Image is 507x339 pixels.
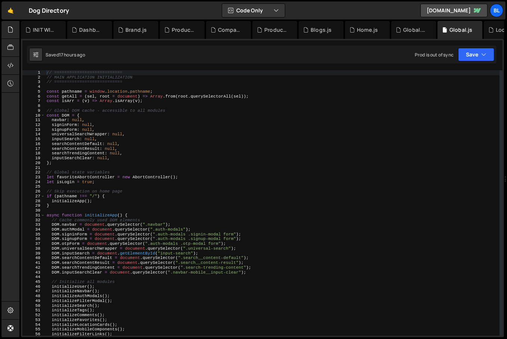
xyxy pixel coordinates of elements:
div: 32 [22,218,45,223]
div: 26 [22,189,45,194]
div: 28 [22,199,45,204]
div: 29 [22,203,45,208]
div: 12 [22,123,45,127]
div: 49 [22,299,45,303]
div: Product.js [172,26,196,34]
button: Code Only [222,4,285,17]
div: Products.js [264,26,288,34]
div: 55 [22,327,45,332]
div: 51 [22,308,45,313]
div: 4 [22,84,45,89]
div: 19 [22,156,45,161]
div: 31 [22,213,45,218]
div: 39 [22,251,45,256]
div: 10 [22,113,45,118]
div: Home.js [357,26,378,34]
div: 18 [22,151,45,156]
div: Saved [46,52,85,58]
div: 17 hours ago [59,52,85,58]
div: 45 [22,280,45,284]
div: 16 [22,142,45,147]
div: 40 [22,256,45,261]
div: 33 [22,222,45,227]
button: Save [458,48,494,61]
div: 56 [22,332,45,337]
div: 6 [22,94,45,99]
div: 27 [22,194,45,199]
div: Dashboard - settings.js [79,26,103,34]
div: 46 [22,284,45,289]
div: 7 [22,99,45,104]
div: Global.js [450,26,472,34]
div: 14 [22,132,45,137]
div: 25 [22,184,45,189]
div: 50 [22,303,45,308]
div: 8 [22,104,45,108]
div: 17 [22,147,45,151]
div: Global.css [403,26,427,34]
div: 38 [22,246,45,251]
div: 35 [22,232,45,237]
div: 22 [22,170,45,175]
div: 11 [22,118,45,123]
div: Dog Directory [29,6,69,15]
div: 42 [22,265,45,270]
a: [DOMAIN_NAME] [420,4,488,17]
div: 44 [22,275,45,280]
div: 2 [22,75,45,80]
div: 13 [22,127,45,132]
div: 30 [22,208,45,213]
div: 53 [22,318,45,323]
div: 15 [22,137,45,142]
div: 47 [22,289,45,294]
div: INIT WINDOW.js [33,26,57,34]
div: 36 [22,237,45,241]
a: 🤙 [1,1,20,19]
div: Blogs.js [311,26,332,34]
div: 23 [22,175,45,180]
div: Prod is out of sync [415,52,454,58]
div: 43 [22,270,45,275]
div: 41 [22,261,45,265]
div: Brand.js [125,26,147,34]
div: 54 [22,323,45,327]
div: 1 [22,70,45,75]
div: 24 [22,180,45,185]
div: 3 [22,80,45,84]
div: 37 [22,241,45,246]
div: Compare.js [218,26,242,34]
div: 52 [22,313,45,318]
div: 34 [22,227,45,232]
div: 5 [22,89,45,94]
div: 9 [22,108,45,113]
div: 48 [22,294,45,299]
div: 20 [22,161,45,166]
a: Bl [490,4,503,17]
div: 21 [22,166,45,170]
